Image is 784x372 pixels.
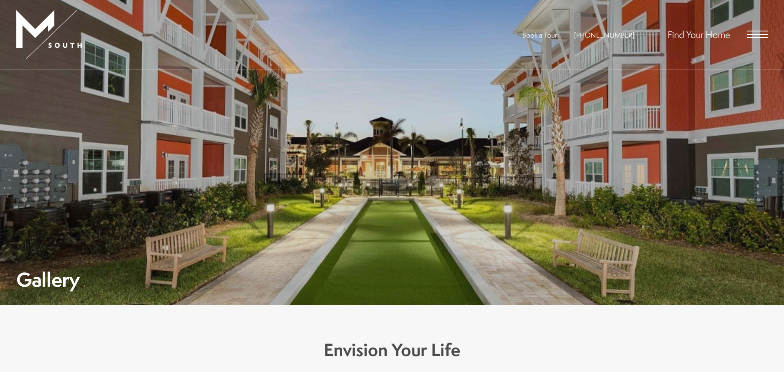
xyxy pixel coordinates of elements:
[16,10,82,59] img: MSouth
[522,30,557,40] a: Book a Tour
[16,270,80,289] h1: Gallery
[574,30,635,40] span: [PHONE_NUMBER]
[747,31,768,38] button: Open Menu
[574,30,635,40] a: Call Us at 813-570-8014
[127,338,657,362] h3: Envision Your Life
[668,28,730,41] a: Find Your Home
